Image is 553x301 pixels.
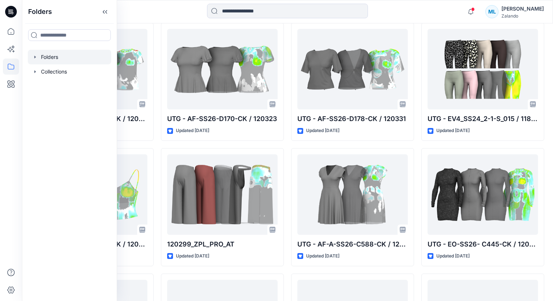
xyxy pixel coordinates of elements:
a: UTG - AF-A-SS26-C588-CK / 120376 [297,154,408,235]
p: UTG - AF-A-SS26-C588-CK / 120376 [297,239,408,249]
p: Updated [DATE] [436,127,470,135]
div: Zalando [501,13,544,19]
p: UTG - AF-SS26-D178-CK / 120331 [297,114,408,124]
p: Updated [DATE] [176,252,209,260]
div: ML [485,5,499,18]
a: UTG - AF-SS26-D170-CK / 120323 [167,29,278,109]
div: [PERSON_NAME] [501,4,544,13]
a: UTG - EV4_SS24_2-1-S_015 / 118380 [428,29,538,109]
p: Updated [DATE] [176,127,209,135]
a: UTG - EO-SS26- C445-CK / 120202 [428,154,538,235]
a: 120299_ZPL_PRO_AT [167,154,278,235]
p: 120299_ZPL_PRO_AT [167,239,278,249]
p: UTG - EO-SS26- C445-CK / 120202 [428,239,538,249]
p: UTG - AF-SS26-D170-CK / 120323 [167,114,278,124]
p: UTG - EV4_SS24_2-1-S_015 / 118380 [428,114,538,124]
p: Updated [DATE] [306,252,339,260]
a: UTG - AF-SS26-D178-CK / 120331 [297,29,408,109]
p: Updated [DATE] [306,127,339,135]
p: Updated [DATE] [436,252,470,260]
